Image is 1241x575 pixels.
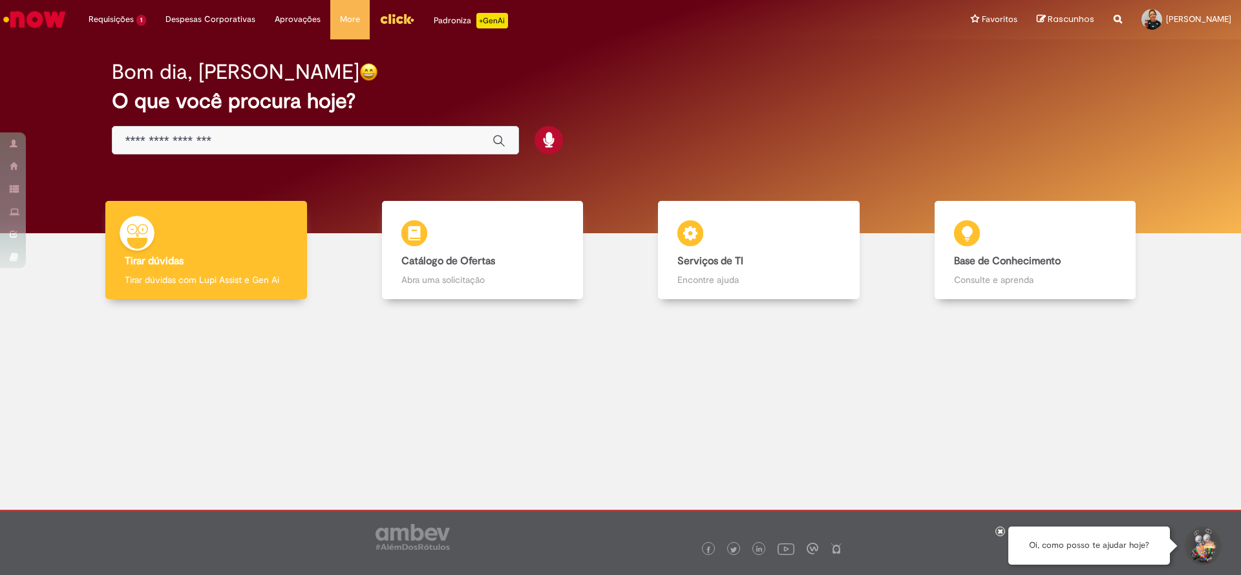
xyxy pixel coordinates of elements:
img: logo_footer_facebook.png [705,547,712,553]
h2: Bom dia, [PERSON_NAME] [112,61,359,83]
img: logo_footer_twitter.png [730,547,737,553]
b: Serviços de TI [677,255,743,267]
span: Rascunhos [1048,13,1094,25]
p: Abra uma solicitação [401,273,564,286]
span: [PERSON_NAME] [1166,14,1231,25]
img: logo_footer_linkedin.png [756,546,763,554]
p: Tirar dúvidas com Lupi Assist e Gen Ai [125,273,288,286]
a: Tirar dúvidas Tirar dúvidas com Lupi Assist e Gen Ai [68,201,345,300]
span: Despesas Corporativas [165,13,255,26]
a: Serviços de TI Encontre ajuda [620,201,897,300]
img: ServiceNow [1,6,68,32]
span: More [340,13,360,26]
img: click_logo_yellow_360x200.png [379,9,414,28]
img: logo_footer_ambev_rotulo_gray.png [376,524,450,550]
img: logo_footer_youtube.png [778,540,794,557]
div: Padroniza [434,13,508,28]
span: Aprovações [275,13,321,26]
img: logo_footer_workplace.png [807,543,818,554]
a: Base de Conhecimento Consulte e aprenda [897,201,1174,300]
p: +GenAi [476,13,508,28]
button: Iniciar Conversa de Suporte [1183,527,1222,565]
div: Oi, como posso te ajudar hoje? [1008,527,1170,565]
a: Catálogo de Ofertas Abra uma solicitação [345,201,621,300]
p: Consulte e aprenda [954,273,1117,286]
h2: O que você procura hoje? [112,90,1130,112]
span: 1 [136,15,146,26]
b: Base de Conhecimento [954,255,1061,267]
p: Encontre ajuda [677,273,840,286]
b: Tirar dúvidas [125,255,184,267]
img: happy-face.png [359,63,378,81]
b: Catálogo de Ofertas [401,255,495,267]
a: Rascunhos [1037,14,1094,26]
span: Favoritos [982,13,1017,26]
span: Requisições [89,13,134,26]
img: logo_footer_naosei.png [831,543,842,554]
